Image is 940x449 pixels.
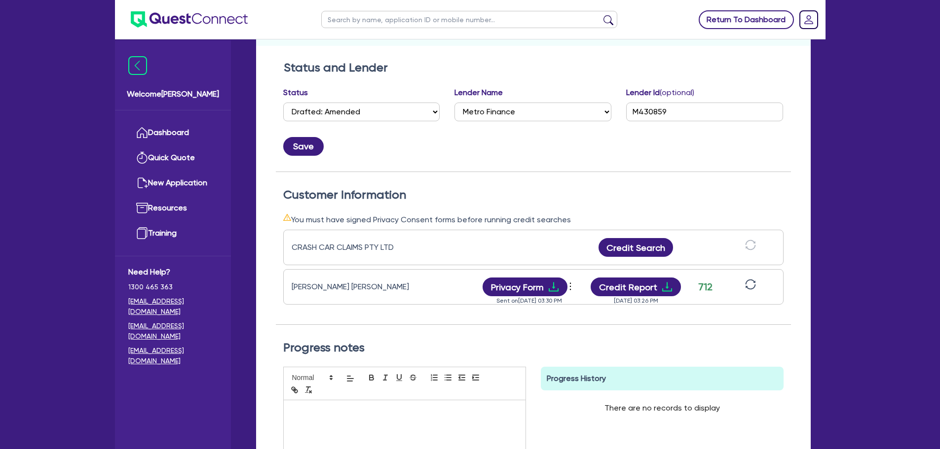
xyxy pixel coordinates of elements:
button: sync [742,239,759,256]
label: Lender Name [454,87,503,99]
a: [EMAIL_ADDRESS][DOMAIN_NAME] [128,321,218,342]
span: 1300 465 363 [128,282,218,292]
a: [EMAIL_ADDRESS][DOMAIN_NAME] [128,296,218,317]
span: sync [745,240,756,250]
a: Quick Quote [128,145,218,171]
span: download [548,281,560,293]
a: Training [128,221,218,246]
div: CRASH CAR CLAIMS PTY LTD [292,242,415,253]
div: You must have signed Privacy Consent forms before running credit searches [283,213,784,226]
span: download [661,281,673,293]
span: more [565,279,575,294]
img: quest-connect-logo-blue [131,11,248,28]
img: training [136,227,148,239]
button: Dropdown toggle [567,278,576,295]
img: icon-menu-close [128,56,147,75]
button: Privacy Formdownload [483,277,567,296]
a: New Application [128,171,218,196]
img: resources [136,202,148,214]
input: Search by name, application ID or mobile number... [321,11,617,28]
label: Lender Id [626,87,694,99]
img: new-application [136,177,148,189]
h2: Progress notes [283,341,784,355]
span: (optional) [660,88,694,97]
a: [EMAIL_ADDRESS][DOMAIN_NAME] [128,345,218,366]
a: Dropdown toggle [796,7,822,33]
a: Dashboard [128,120,218,145]
span: Welcome [PERSON_NAME] [127,88,219,100]
h2: Status and Lender [284,61,783,75]
div: There are no records to display [593,390,732,426]
a: Return To Dashboard [699,10,794,29]
button: Save [283,137,324,156]
span: warning [283,213,291,221]
button: Credit Reportdownload [591,277,681,296]
div: 712 [693,279,718,294]
img: quick-quote [136,152,148,164]
button: sync [742,278,759,296]
button: Credit Search [599,238,674,257]
a: Resources [128,196,218,221]
span: sync [745,279,756,290]
div: [PERSON_NAME] [PERSON_NAME] [292,281,415,293]
div: Progress History [541,367,784,390]
h2: Customer Information [283,188,784,202]
span: Need Help? [128,266,218,278]
label: Status [283,87,308,99]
